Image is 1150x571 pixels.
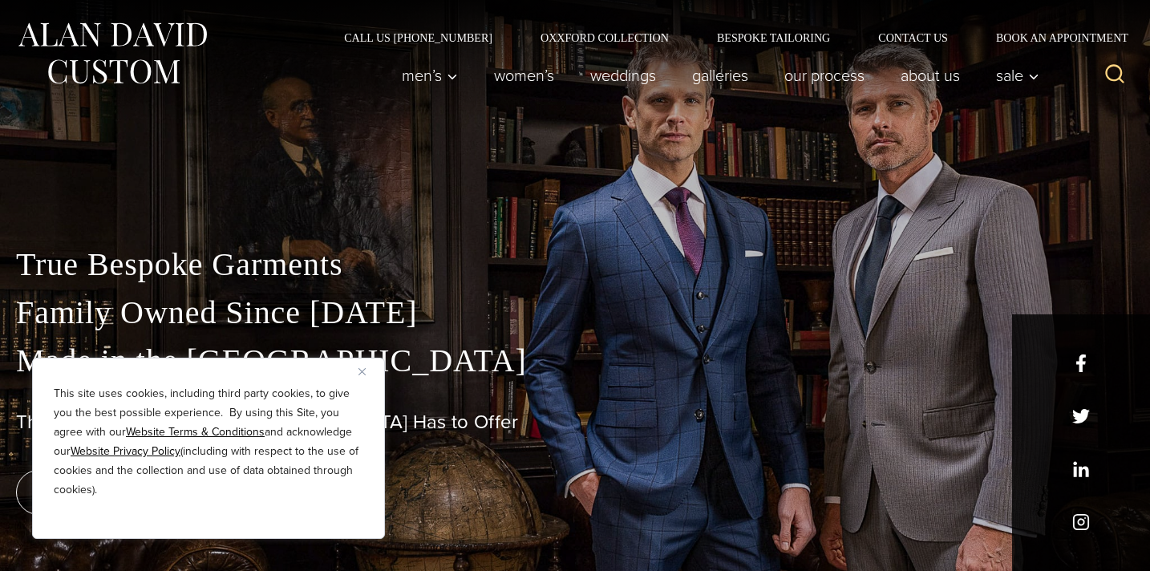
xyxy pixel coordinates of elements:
span: Men’s [402,67,458,83]
a: Website Terms & Conditions [126,423,265,440]
a: Book an Appointment [972,32,1134,43]
nav: Primary Navigation [384,59,1048,91]
a: weddings [573,59,674,91]
button: View Search Form [1095,56,1134,95]
h1: The Best Custom Suits [GEOGRAPHIC_DATA] Has to Offer [16,411,1134,434]
p: This site uses cookies, including third party cookies, to give you the best possible experience. ... [54,384,363,500]
a: Our Process [767,59,883,91]
a: Contact Us [854,32,972,43]
a: Website Privacy Policy [71,443,180,460]
span: Sale [996,67,1039,83]
a: Women’s [476,59,573,91]
a: Bespoke Tailoring [693,32,854,43]
a: book an appointment [16,470,241,515]
nav: Secondary Navigation [320,32,1134,43]
img: Close [358,368,366,375]
a: About Us [883,59,978,91]
a: Oxxford Collection [516,32,693,43]
p: True Bespoke Garments Family Owned Since [DATE] Made in the [GEOGRAPHIC_DATA] [16,241,1134,385]
a: Galleries [674,59,767,91]
a: Call Us [PHONE_NUMBER] [320,32,516,43]
img: Alan David Custom [16,18,209,89]
button: Close [358,362,378,381]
